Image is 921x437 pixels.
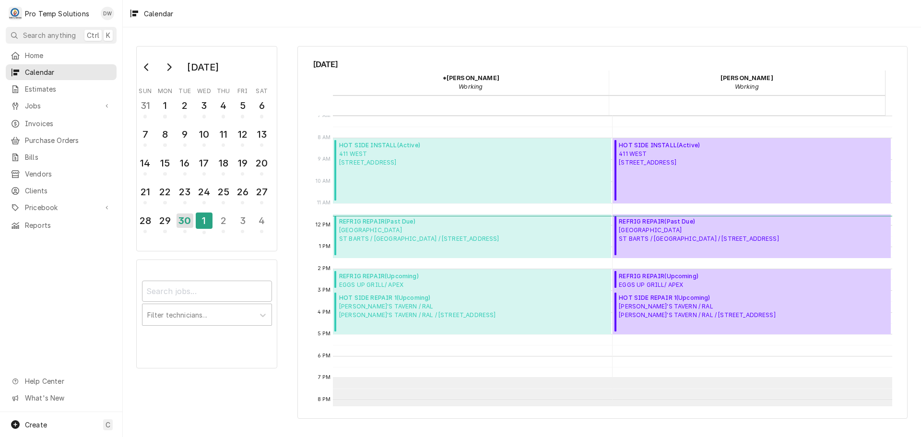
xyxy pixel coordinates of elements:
[9,7,22,20] div: Pro Temp Solutions's Avatar
[254,185,269,199] div: 27
[333,269,611,291] div: REFRIG REPAIR(Upcoming)EGGS UP GRILL/ APEXEGGS UP / APEX / [STREET_ADDRESS][PERSON_NAME]
[317,243,333,250] span: 1 PM
[297,46,908,419] div: Calendar Calendar
[619,272,775,281] span: REFRIG REPAIR ( Upcoming )
[619,294,776,302] span: HOT SIDE REPAIR 1 ( Upcoming )
[315,330,333,338] span: 5 PM
[339,281,496,288] span: EGGS UP GRILL/ APEX EGGS UP / APEX / [STREET_ADDRESS][PERSON_NAME]
[613,269,891,291] div: [Service] REFRIG REPAIR EGGS UP GRILL/ APEX EGGS UP / APEX / 1421 Kelly Rd, Apex, NC 27502 ID: 09...
[619,150,700,167] span: 411 WEST [STREET_ADDRESS]
[9,7,22,20] div: P
[25,220,112,230] span: Reports
[315,396,333,403] span: 8 PM
[25,118,112,129] span: Invoices
[235,213,250,228] div: 3
[313,221,333,229] span: 12 PM
[25,152,112,162] span: Bills
[25,376,111,386] span: Help Center
[6,200,117,215] a: Go to Pricebook
[138,127,153,142] div: 7
[197,98,212,113] div: 3
[333,138,611,204] div: [Service] HOT SIDE INSTALL 411 WEST 411 W Franklin St, Chapel Hill, NC 27516 ID: 093025-01 Status...
[197,127,212,142] div: 10
[157,98,172,113] div: 1
[6,373,117,389] a: Go to Help Center
[315,134,333,142] span: 8 AM
[184,59,222,75] div: [DATE]
[6,217,117,233] a: Reports
[442,74,499,82] strong: *[PERSON_NAME]
[619,141,700,150] span: HOT SIDE INSTALL ( Active )
[25,50,112,60] span: Home
[315,199,333,207] span: 11 AM
[315,352,333,360] span: 6 PM
[339,272,496,281] span: REFRIG REPAIR ( Upcoming )
[177,213,193,228] div: 30
[333,269,611,291] div: [Service] REFRIG REPAIR EGGS UP GRILL/ APEX EGGS UP / APEX / 1421 Kelly Rd, Apex, NC 27502 ID: 09...
[87,30,99,40] span: Ctrl
[254,213,269,228] div: 4
[177,127,192,142] div: 9
[613,291,891,334] div: [Service] HOT SIDE REPAIR 1 MITCH'S TAVERN / RAL MITCH'S TAVERN / RAL / 2426 Hillsborough St, Ral...
[197,156,212,170] div: 17
[157,213,172,228] div: 29
[216,127,231,142] div: 11
[619,281,775,288] span: EGGS UP GRILL/ APEX EGGS UP / APEX / [STREET_ADDRESS][PERSON_NAME]
[254,98,269,113] div: 6
[136,260,277,368] div: Calendar Filters
[235,127,250,142] div: 12
[177,98,192,113] div: 2
[333,291,611,334] div: HOT SIDE REPAIR 1(Upcoming)[PERSON_NAME]'S TAVERN / RAL[PERSON_NAME]'S TAVERN / RAL / [STREET_ADD...
[25,9,89,19] div: Pro Temp Solutions
[313,177,333,185] span: 10 AM
[6,81,117,97] a: Estimates
[196,213,213,229] div: 1
[138,213,153,228] div: 28
[6,64,117,80] a: Calendar
[157,127,172,142] div: 8
[6,149,117,165] a: Bills
[613,138,891,204] div: HOT SIDE INSTALL(Active)411 WEST[STREET_ADDRESS]
[106,420,110,430] span: C
[333,214,611,258] div: [Service] REFRIG REPAIR ST BARTHOLOMEW CHURCH ST BARTS / PITTSBORO / 204 W Salisbury St, Pittsbor...
[613,214,891,258] div: REFRIG REPAIR(Past Due)[GEOGRAPHIC_DATA]ST BARTS / [GEOGRAPHIC_DATA] / [STREET_ADDRESS]
[157,156,172,170] div: 15
[6,166,117,182] a: Vendors
[25,135,112,145] span: Purchase Orders
[101,7,114,20] div: DW
[136,84,155,95] th: Sunday
[619,302,776,319] span: [PERSON_NAME]'S TAVERN / RAL [PERSON_NAME]'S TAVERN / RAL / [STREET_ADDRESS]
[157,185,172,199] div: 22
[6,116,117,131] a: Invoices
[175,84,194,95] th: Tuesday
[216,156,231,170] div: 18
[254,127,269,142] div: 13
[254,156,269,170] div: 20
[216,98,231,113] div: 4
[25,101,97,111] span: Jobs
[735,83,759,90] em: Working
[315,155,333,163] span: 9 AM
[613,269,891,291] div: REFRIG REPAIR(Upcoming)EGGS UP GRILL/ APEXEGGS UP / APEX / [STREET_ADDRESS][PERSON_NAME]
[619,226,779,243] span: [GEOGRAPHIC_DATA] ST BARTS / [GEOGRAPHIC_DATA] / [STREET_ADDRESS]
[609,71,885,94] div: Dakota Williams - Working
[101,7,114,20] div: Dana Williams's Avatar
[137,59,156,75] button: Go to previous month
[177,185,192,199] div: 23
[25,84,112,94] span: Estimates
[159,59,178,75] button: Go to next month
[339,226,499,243] span: [GEOGRAPHIC_DATA] ST BARTS / [GEOGRAPHIC_DATA] / [STREET_ADDRESS]
[197,185,212,199] div: 24
[142,272,272,336] div: Calendar Filters
[216,185,231,199] div: 25
[252,84,272,95] th: Saturday
[25,421,47,429] span: Create
[25,393,111,403] span: What's New
[142,281,272,302] input: Search jobs...
[333,214,611,258] div: REFRIG REPAIR(Past Due)[GEOGRAPHIC_DATA]ST BARTS / [GEOGRAPHIC_DATA] / [STREET_ADDRESS]
[25,186,112,196] span: Clients
[720,74,773,82] strong: [PERSON_NAME]
[216,213,231,228] div: 2
[333,71,609,94] div: *Kevin Williams - Working
[177,156,192,170] div: 16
